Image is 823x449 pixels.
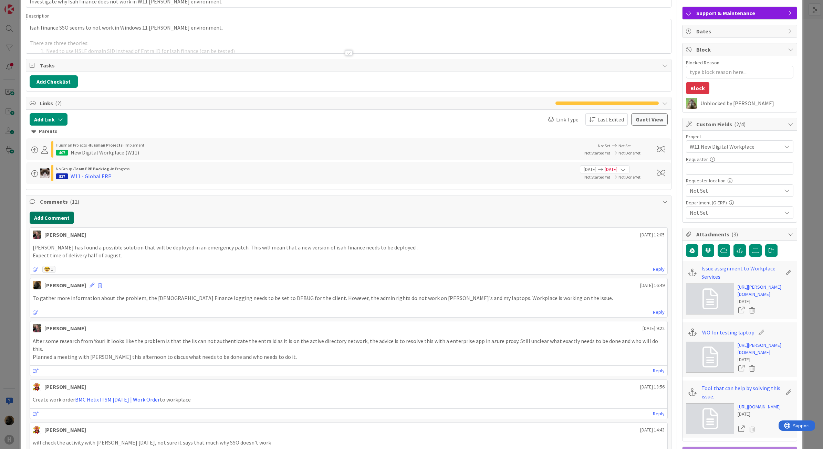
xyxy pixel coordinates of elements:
span: [DATE] 13:56 [640,383,665,391]
p: Create work order to workplace [33,396,665,404]
button: Gantt View [631,113,668,126]
a: Open [738,364,745,373]
p: To gather more information about the problem, the [DEMOGRAPHIC_DATA] Finance logging needs to be ... [33,294,665,302]
div: Parents [31,128,666,135]
span: Links [40,99,552,107]
div: Project [686,134,793,139]
span: Not Started Yet [584,174,610,180]
div: 817 [56,173,68,179]
span: ( 2/4 ) [734,121,746,128]
div: [DATE] [738,298,793,305]
button: Last Edited [585,113,628,126]
span: In Progress [111,166,129,171]
label: Requester [686,156,708,162]
p: [PERSON_NAME] has found a possible solution that will be deployed in an emergency patch. This wil... [33,244,665,252]
span: Not Done Yet [618,150,640,156]
img: BF [33,231,41,239]
p: Isah finance SSO seems to not work in Windows 11 [PERSON_NAME] environment. [30,24,668,32]
span: No Group › [56,166,74,171]
a: [URL][DOMAIN_NAME] [738,403,781,410]
span: Not Set [690,209,781,217]
span: Last Edited [597,115,624,124]
button: Add Checklist [30,75,78,88]
span: Not Set [690,186,778,195]
span: Implement [125,142,144,148]
span: [DATE] 9:22 [643,325,665,332]
p: will check the activity with [PERSON_NAME] [DATE], not sure it says that much why SSO doesn't work [33,439,665,447]
div: [PERSON_NAME] [44,324,86,332]
span: Support & Maintenance [696,9,784,17]
img: Kv [40,168,50,178]
span: ( 3 ) [731,231,738,238]
div: [DATE] [738,410,781,418]
span: Custom Fields [696,120,784,128]
span: [DATE] [584,166,596,173]
span: Attachments [696,230,784,238]
span: Comments [40,197,659,206]
a: WO for testing laptop [702,328,754,336]
div: Department (G-ERP) [686,200,793,205]
a: [URL][PERSON_NAME][DOMAIN_NAME] [738,284,793,298]
span: Not Started Yet [584,150,610,156]
img: LC [33,383,41,391]
div: W11 - Global ERP [71,172,112,180]
span: [DATE] [605,166,617,173]
div: [PERSON_NAME] [44,426,86,434]
a: Issue assignment to Workplace Services [701,264,782,281]
div: [PERSON_NAME] [44,383,86,391]
p: Expect time of delivery half of august. [33,252,665,259]
a: Reply [653,308,665,317]
p: After some research from Youri it looks like the problem is that the iis can not authenticate the... [33,337,665,353]
a: Open [738,425,745,434]
span: Not Set [618,143,631,148]
div: [PERSON_NAME] [44,281,86,289]
div: 🤓 1 [42,266,55,273]
span: ( 2 ) [55,100,62,107]
a: [URL][PERSON_NAME][DOMAIN_NAME] [738,342,793,356]
span: Dates [696,27,784,35]
button: Add Link [30,113,67,126]
div: New Digital Workplace (W11) [71,148,139,157]
img: BF [33,324,41,332]
img: LC [33,426,41,434]
span: Not Done Yet [618,174,640,180]
span: Support [14,1,31,9]
b: Huisman Projects › [88,142,125,148]
span: [DATE] 12:05 [640,231,665,238]
a: Reply [653,265,665,274]
span: Not Set [598,143,610,148]
label: Blocked Reason [686,60,719,66]
a: Reply [653,366,665,375]
a: Reply [653,409,665,418]
img: TT [686,98,697,109]
span: ( 12 ) [70,198,79,205]
p: Planned a meeting with [PERSON_NAME] this afternoon to discus what needs to be done and who needs... [33,353,665,361]
div: [DATE] [738,356,793,363]
span: Tasks [40,61,659,70]
span: Huisman Projects › [56,142,88,148]
span: [DATE] 16:49 [640,282,665,289]
a: Open [738,306,745,315]
div: [PERSON_NAME] [44,231,86,239]
span: W11 New Digital Workplace [690,142,778,151]
img: ND [33,281,41,289]
div: Unblocked by [PERSON_NAME] [700,100,793,106]
a: BMC Helix ITSM [DATE] | Work Order [75,396,160,403]
button: Block [686,82,709,94]
button: Add Comment [30,212,74,224]
span: Description [26,13,50,19]
a: Tool that can help by solving this issue. [701,384,782,400]
span: Block [696,45,784,54]
b: Team ERP Backlog › [74,166,111,171]
span: [DATE] 14:43 [640,426,665,434]
span: Link Type [556,115,579,124]
div: 407 [56,150,68,156]
div: Requester location [686,178,793,183]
